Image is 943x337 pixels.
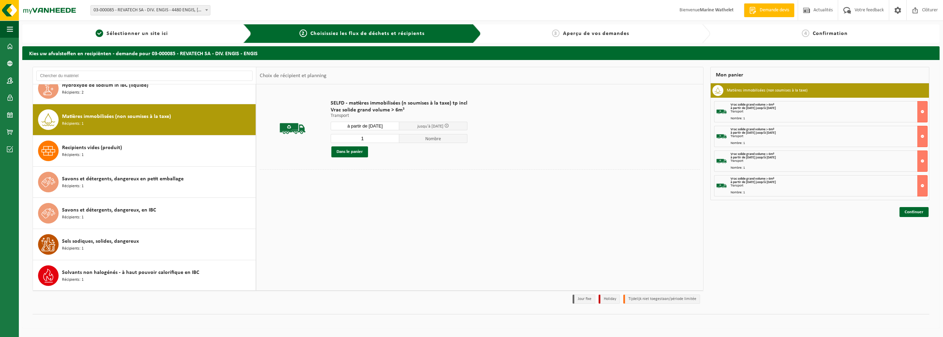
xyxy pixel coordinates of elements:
span: 03-000085 - REVATECH SA - DIV. ENGIS - 4480 ENGIS, RUE DU PARC INDUSTRIEL 2 [91,5,210,15]
button: Savons et détergents, dangereux, en IBC Récipients: 1 [33,198,256,229]
li: Tijdelijk niet toegestaan/période limitée [623,294,700,304]
span: Solvants non halogénés - à haut pouvoir calorifique en IBC [62,268,199,277]
span: 3 [552,29,560,37]
span: Matières immobilisées (non soumises à la taxe) [62,112,171,121]
span: Sels sodiques, solides, dangereux [62,237,139,245]
span: Confirmation [813,31,848,36]
span: Aperçu de vos demandes [563,31,629,36]
button: Hydroxyde de sodium in IBC (liquide) Récipients: 2 [33,73,256,104]
h3: Matières immobilisées (non soumises à la taxe) [727,85,808,96]
a: 1Sélectionner un site ici [26,29,238,38]
span: Récipients: 2 [62,89,84,96]
strong: à partir de [DATE] jusqu'à [DATE] [731,106,776,110]
span: 03-000085 - REVATECH SA - DIV. ENGIS - 4480 ENGIS, RUE DU PARC INDUSTRIEL 2 [90,5,210,15]
span: Savons et détergents, dangereux en petit emballage [62,175,184,183]
span: Vrac solide grand volume > 6m³ [731,103,774,107]
span: Vrac solide grand volume > 6m³ [731,128,774,131]
span: Choisissiez les flux de déchets et récipients [310,31,425,36]
button: Savons et détergents, dangereux en petit emballage Récipients: 1 [33,167,256,198]
span: Demande devis [758,7,791,14]
button: Dans le panier [331,146,368,157]
a: Continuer [899,207,929,217]
div: Transport [731,184,927,188]
span: Hydroxyde de sodium in IBC (liquide) [62,81,148,89]
button: Solvants non halogénés - à haut pouvoir calorifique en IBC Récipients: 1 [33,260,256,291]
span: Recipients vides (produit) [62,144,122,152]
span: Vrac solide grand volume > 6m³ [331,107,467,113]
span: Récipients: 1 [62,121,84,127]
strong: à partir de [DATE] jusqu'à [DATE] [731,131,776,135]
div: Mon panier [710,67,929,83]
span: Récipients: 1 [62,152,84,158]
button: Matières immobilisées (non soumises à la taxe) Récipients: 1 [33,104,256,135]
input: Sélectionnez date [331,122,399,130]
div: Nombre: 1 [731,117,927,120]
div: Nombre: 1 [731,191,927,194]
input: Chercher du matériel [36,71,253,81]
div: Nombre: 1 [731,142,927,145]
strong: à partir de [DATE] jusqu'à [DATE] [731,156,776,159]
a: Demande devis [744,3,794,17]
li: Holiday [599,294,620,304]
div: Transport [731,135,927,138]
span: Vrac solide grand volume > 6m³ [731,152,774,156]
div: Nombre: 1 [731,166,927,170]
span: SELFD - matières immobilisées (n soumises à la taxe) tp incl [331,100,467,107]
span: Récipients: 1 [62,214,84,221]
li: Jour fixe [573,294,595,304]
span: Récipients: 1 [62,183,84,190]
span: Savons et détergents, dangereux, en IBC [62,206,156,214]
span: Nombre [399,134,468,143]
span: 2 [299,29,307,37]
button: Sels sodiques, solides, dangereux Récipients: 1 [33,229,256,260]
span: 4 [802,29,809,37]
span: Vrac solide grand volume > 6m³ [731,177,774,181]
span: Récipients: 1 [62,277,84,283]
strong: à partir de [DATE] jusqu'à [DATE] [731,180,776,184]
span: Récipients: 1 [62,245,84,252]
span: jusqu'à [DATE] [417,124,443,129]
button: Recipients vides (produit) Récipients: 1 [33,135,256,167]
p: Transport [331,113,467,118]
div: Choix de récipient et planning [256,67,330,84]
div: Transport [731,110,927,113]
h2: Kies uw afvalstoffen en recipiënten - demande pour 03-000085 - REVATECH SA - DIV. ENGIS - ENGIS [22,46,940,60]
span: Sélectionner un site ici [107,31,168,36]
strong: Marine Wathelet [700,8,734,13]
div: Transport [731,159,927,163]
span: 1 [96,29,103,37]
